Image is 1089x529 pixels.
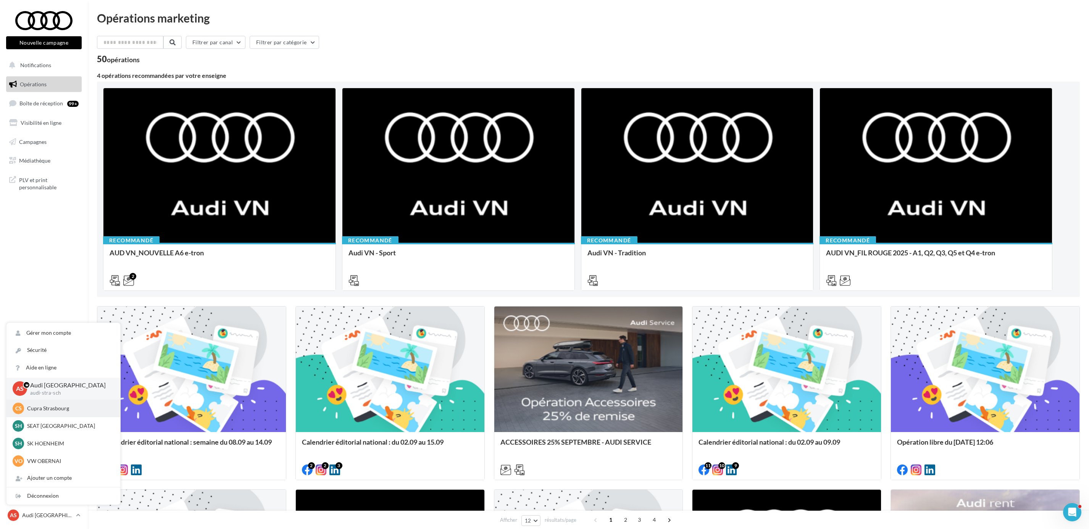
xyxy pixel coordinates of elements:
[20,62,51,68] span: Notifications
[5,172,83,194] a: PLV et print personnalisable
[545,516,576,524] span: résultats/page
[110,249,329,264] div: AUD VN_NOUVELLE A6 e-tron
[97,73,1080,79] div: 4 opérations recommandées par votre enseigne
[19,157,50,164] span: Médiathèque
[348,249,568,264] div: Audi VN - Sport
[6,342,120,359] a: Sécurité
[27,422,111,430] p: SEAT [GEOGRAPHIC_DATA]
[342,236,398,245] div: Recommandé
[820,236,876,245] div: Recommandé
[186,36,245,49] button: Filtrer par canal
[633,514,645,526] span: 3
[15,422,22,430] span: SH
[302,438,478,453] div: Calendrier éditorial national : du 02.09 au 15.09
[129,273,136,280] div: 2
[27,405,111,412] p: Cupra Strasbourg
[10,511,17,519] span: AS
[322,462,329,469] div: 2
[21,119,61,126] span: Visibilité en ligne
[620,514,632,526] span: 2
[521,515,541,526] button: 12
[587,249,807,264] div: Audi VN - Tradition
[20,81,47,87] span: Opérations
[250,36,319,49] button: Filtrer par catégorie
[19,100,63,106] span: Boîte de réception
[30,390,108,397] p: audi-stra-sch
[6,36,82,49] button: Nouvelle campagne
[336,462,342,469] div: 3
[15,457,23,465] span: VO
[500,438,677,453] div: ACCESSOIRES 25% SEPTEMBRE - AUDI SERVICE
[15,440,22,447] span: SH
[5,153,83,169] a: Médiathèque
[308,462,315,469] div: 2
[1063,503,1081,521] iframe: Intercom live chat
[6,508,82,523] a: AS Audi [GEOGRAPHIC_DATA]
[5,76,83,92] a: Opérations
[6,487,120,505] div: Déconnexion
[605,514,617,526] span: 1
[732,462,739,469] div: 9
[5,134,83,150] a: Campagnes
[16,384,24,393] span: AS
[897,438,1073,453] div: Opération libre du [DATE] 12:06
[705,462,711,469] div: 11
[107,56,140,63] div: opérations
[5,95,83,111] a: Boîte de réception99+
[500,516,517,524] span: Afficher
[22,511,73,519] p: Audi [GEOGRAPHIC_DATA]
[5,115,83,131] a: Visibilité en ligne
[15,405,22,412] span: CS
[6,359,120,376] a: Aide en ligne
[5,57,80,73] button: Notifications
[699,438,875,453] div: Calendrier éditorial national : du 02.09 au 09.09
[826,249,1046,264] div: AUDI VN_FIL ROUGE 2025 - A1, Q2, Q3, Q5 et Q4 e-tron
[67,101,79,107] div: 99+
[6,324,120,342] a: Gérer mon compte
[19,138,47,145] span: Campagnes
[30,381,108,390] p: Audi [GEOGRAPHIC_DATA]
[103,438,280,453] div: Calendrier éditorial national : semaine du 08.09 au 14.09
[103,236,160,245] div: Recommandé
[6,469,120,487] div: Ajouter un compte
[27,440,111,447] p: SK HOENHEIM
[718,462,725,469] div: 10
[581,236,637,245] div: Recommandé
[27,457,111,465] p: VW OBERNAI
[648,514,660,526] span: 4
[525,518,531,524] span: 12
[19,175,79,191] span: PLV et print personnalisable
[97,12,1080,24] div: Opérations marketing
[97,55,140,63] div: 50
